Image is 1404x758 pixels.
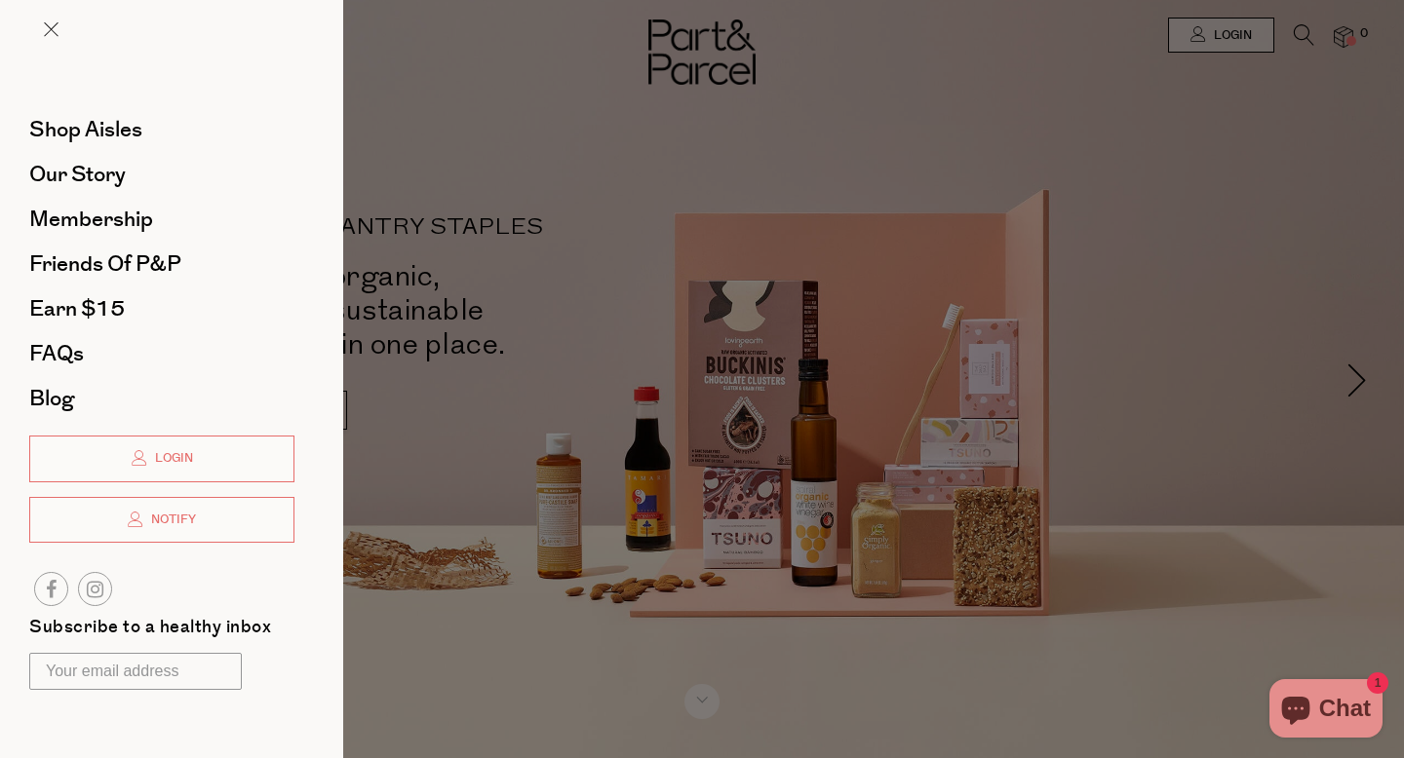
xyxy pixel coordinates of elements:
span: Membership [29,204,153,235]
a: Membership [29,208,294,230]
span: Notify [146,512,196,528]
label: Subscribe to a healthy inbox [29,619,271,643]
span: FAQs [29,338,84,369]
a: Blog [29,388,294,409]
span: Login [150,450,193,467]
a: Shop Aisles [29,119,294,140]
span: Earn $15 [29,293,125,324]
a: FAQs [29,343,294,364]
a: Friends of P&P [29,253,294,275]
span: Our Story [29,159,126,190]
inbox-online-store-chat: Shopify online store chat [1264,679,1388,742]
input: Your email address [29,653,242,690]
a: Login [29,436,294,482]
span: Blog [29,383,74,414]
a: Our Story [29,164,294,185]
span: Shop Aisles [29,114,142,145]
a: Earn $15 [29,298,294,320]
a: Notify [29,497,294,544]
span: Friends of P&P [29,248,181,280]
